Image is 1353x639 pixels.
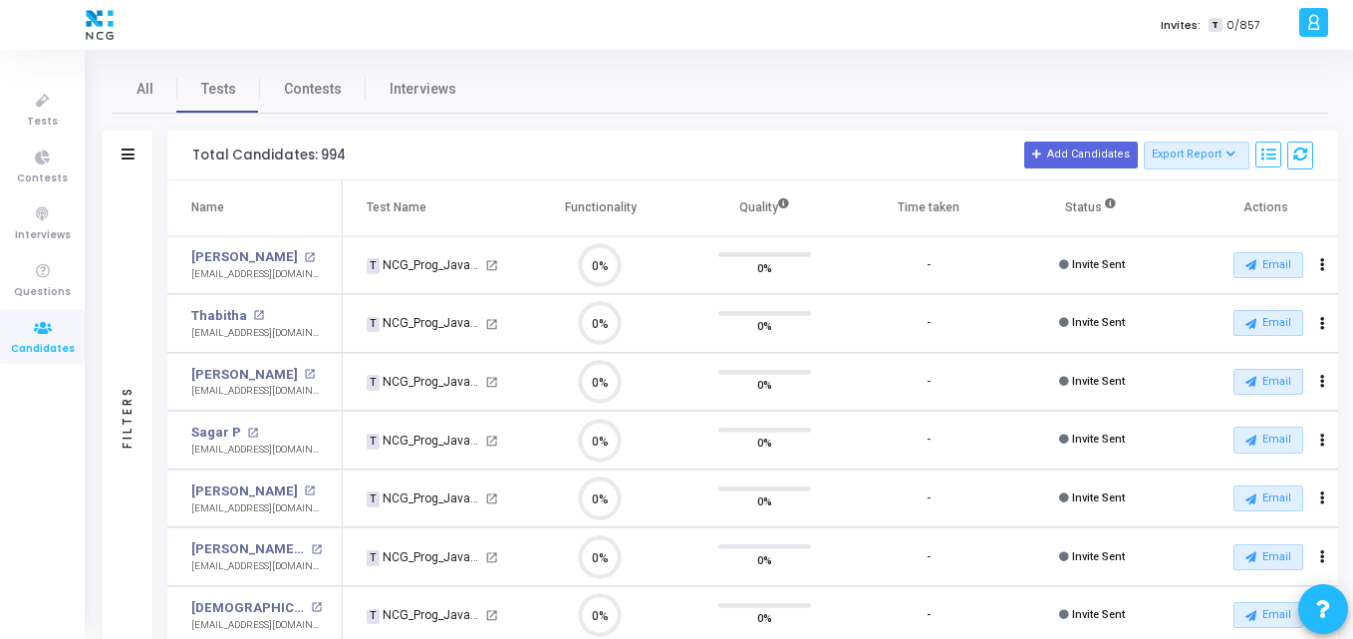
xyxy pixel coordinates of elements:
th: Actions [1175,180,1339,236]
span: Invite Sent [1072,316,1125,329]
th: Test Name [343,180,518,236]
button: Add Candidates [1024,142,1138,167]
mat-icon: open_in_new [485,435,498,448]
mat-icon: open_in_new [311,602,322,613]
mat-icon: open_in_new [304,252,315,263]
div: [EMAIL_ADDRESS][DOMAIN_NAME] [191,443,322,458]
div: Time taken [898,196,959,218]
span: 0% [757,316,772,336]
span: All [136,79,153,100]
div: NCG_Prog_JavaFS_2025_Test [367,489,482,507]
mat-icon: open_in_new [485,551,498,564]
span: 0% [757,608,772,628]
div: - [927,432,931,449]
span: 0/857 [1226,17,1260,34]
div: NCG_Prog_JavaFS_2025_Test [367,606,482,624]
span: T [367,375,380,391]
button: Actions [1308,368,1336,396]
th: Functionality [519,180,683,236]
button: Email [1233,485,1303,511]
a: [PERSON_NAME] N [191,539,306,559]
div: NCG_Prog_JavaFS_2025_Test [367,373,482,391]
mat-icon: open_in_new [304,369,315,380]
div: NCG_Prog_JavaFS_2025_Test [367,256,482,274]
span: Invite Sent [1072,491,1125,504]
span: 0% [757,433,772,453]
span: Interviews [390,79,456,100]
span: Invite Sent [1072,375,1125,388]
button: Export Report [1144,142,1250,169]
div: NCG_Prog_JavaFS_2025_Test [367,548,482,566]
span: Invite Sent [1072,608,1125,621]
div: Name [191,196,224,218]
button: Actions [1308,310,1336,338]
span: Interviews [15,227,71,244]
mat-icon: open_in_new [311,544,322,555]
button: Email [1233,427,1303,453]
a: [PERSON_NAME] [191,365,298,385]
span: Invite Sent [1072,258,1125,271]
div: [EMAIL_ADDRESS][DOMAIN_NAME] [191,267,322,282]
span: Questions [14,284,71,301]
span: T [1209,18,1221,33]
mat-icon: open_in_new [485,318,498,331]
button: Actions [1308,484,1336,512]
mat-icon: open_in_new [247,428,258,439]
div: - [927,549,931,566]
button: Actions [1308,427,1336,455]
a: [PERSON_NAME] [191,247,298,267]
button: Email [1233,252,1303,278]
img: logo [81,5,119,45]
mat-icon: open_in_new [253,310,264,321]
span: 0% [757,257,772,277]
mat-icon: open_in_new [485,492,498,505]
div: [EMAIL_ADDRESS][DOMAIN_NAME] [191,501,322,516]
mat-icon: open_in_new [304,485,315,496]
button: Email [1233,369,1303,395]
div: [EMAIL_ADDRESS][DOMAIN_NAME] [191,618,322,633]
a: [DEMOGRAPHIC_DATA][PERSON_NAME] [191,598,306,618]
div: [EMAIL_ADDRESS][DOMAIN_NAME] [191,559,322,574]
div: - [927,374,931,391]
button: Email [1233,310,1303,336]
a: Thabitha [191,306,247,326]
span: T [367,491,380,507]
span: Contests [284,79,342,100]
div: - [927,257,931,274]
button: Actions [1308,543,1336,571]
th: Quality [682,180,847,236]
div: [EMAIL_ADDRESS][DOMAIN_NAME] [191,384,322,399]
span: T [367,609,380,625]
span: Invite Sent [1072,550,1125,563]
mat-icon: open_in_new [485,609,498,622]
span: Tests [27,114,58,131]
button: Email [1233,544,1303,570]
span: 0% [757,491,772,511]
span: Contests [17,170,68,187]
mat-icon: open_in_new [485,376,498,389]
div: [EMAIL_ADDRESS][DOMAIN_NAME] [191,326,322,341]
button: Actions [1308,251,1336,279]
a: [PERSON_NAME] [191,481,298,501]
div: - [927,490,931,507]
span: 0% [757,375,772,395]
div: Total Candidates: 994 [192,148,346,163]
span: Invite Sent [1072,433,1125,446]
div: - [927,607,931,624]
div: Filters [119,307,136,526]
span: T [367,317,380,333]
th: Status [1010,180,1175,236]
span: T [367,258,380,274]
div: - [927,315,931,332]
button: Email [1233,602,1303,628]
div: NCG_Prog_JavaFS_2025_Test [367,432,482,450]
label: Invites: [1161,17,1201,34]
span: T [367,434,380,450]
span: Tests [201,79,236,100]
span: Candidates [11,341,75,358]
mat-icon: open_in_new [485,259,498,272]
span: 0% [757,549,772,569]
a: Sagar P [191,423,241,443]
